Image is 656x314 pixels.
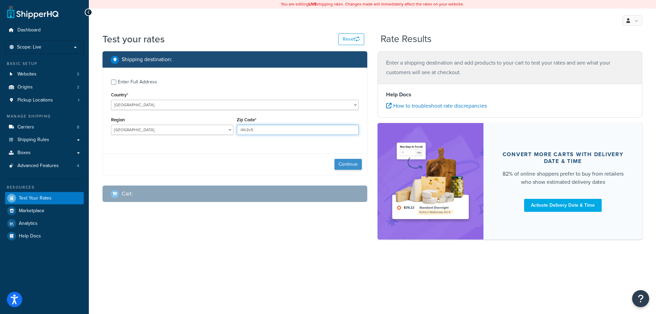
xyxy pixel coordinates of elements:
[386,58,634,77] p: Enter a shipping destination and add products to your cart to test your rates and see what your c...
[17,163,59,169] span: Advanced Features
[118,77,157,87] div: Enter Full Address
[5,68,84,81] li: Websites
[19,233,41,239] span: Help Docs
[17,27,41,33] span: Dashboard
[77,124,79,130] span: 8
[388,133,473,229] img: feature-image-ddt-36eae7f7280da8017bfb280eaccd9c446f90b1fe08728e4019434db127062ab4.png
[77,71,79,77] span: 3
[386,91,634,99] h4: Help Docs
[5,185,84,190] div: Resources
[381,34,432,44] h2: Rate Results
[5,205,84,217] a: Marketplace
[500,151,626,165] div: Convert more carts with delivery date & time
[5,192,84,204] a: Test Your Rates
[17,97,53,103] span: Pickup Locations
[5,217,84,230] a: Analytics
[632,290,649,307] button: Open Resource Center
[77,163,79,169] span: 4
[19,221,38,227] span: Analytics
[5,68,84,81] a: Websites3
[78,97,79,103] span: 1
[5,113,84,119] div: Manage Shipping
[17,44,41,50] span: Scope: Live
[111,80,116,85] input: Enter Full Address
[5,160,84,172] a: Advanced Features4
[309,1,317,7] b: LIVE
[524,199,602,212] a: Activate Delivery Date & Time
[19,208,44,214] span: Marketplace
[386,102,487,110] a: How to troubleshoot rate discrepancies
[338,33,364,45] button: Reset
[17,150,31,156] span: Boxes
[334,159,362,170] button: Continue
[5,230,84,242] a: Help Docs
[5,121,84,134] li: Carriers
[17,71,37,77] span: Websites
[5,121,84,134] a: Carriers8
[5,81,84,94] li: Origins
[122,191,133,197] h2: Cart :
[111,117,125,122] label: Region
[5,160,84,172] li: Advanced Features
[17,137,49,143] span: Shipping Rules
[5,81,84,94] a: Origins2
[102,32,165,46] h1: Test your rates
[122,56,172,63] h2: Shipping destination :
[17,84,33,90] span: Origins
[237,117,256,122] label: Zip Code*
[5,24,84,37] a: Dashboard
[5,94,84,107] li: Pickup Locations
[5,147,84,159] a: Boxes
[19,195,52,201] span: Test Your Rates
[17,124,34,130] span: Carriers
[5,94,84,107] a: Pickup Locations1
[5,134,84,146] a: Shipping Rules
[111,92,128,97] label: Country*
[77,84,79,90] span: 2
[5,61,84,67] div: Basic Setup
[500,170,626,186] div: 82% of online shoppers prefer to buy from retailers who show estimated delivery dates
